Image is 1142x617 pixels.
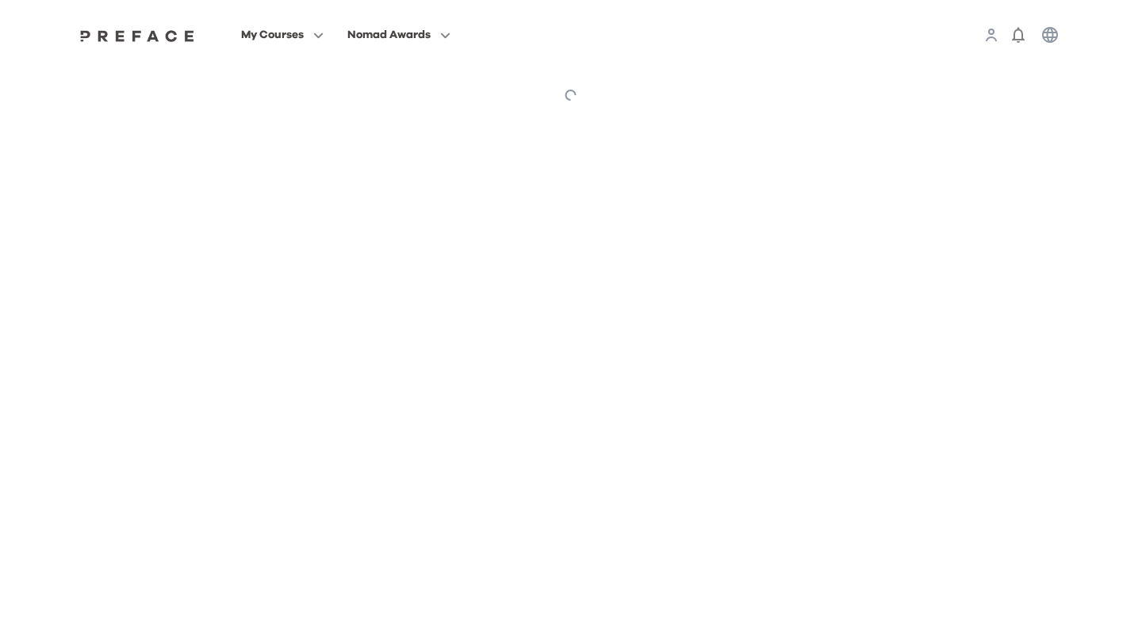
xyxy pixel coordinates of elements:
[76,29,198,41] a: Preface Logo
[236,25,328,45] button: My Courses
[76,29,198,42] img: Preface Logo
[241,25,304,44] span: My Courses
[343,25,455,45] button: Nomad Awards
[347,25,431,44] span: Nomad Awards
